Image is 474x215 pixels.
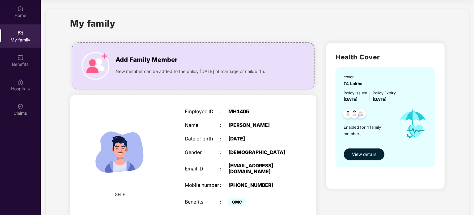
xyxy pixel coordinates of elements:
[17,54,23,61] img: svg+xml;base64,PHN2ZyBpZD0iQmVuZWZpdHMiIHhtbG5zPSJodHRwOi8vd3d3LnczLm9yZy8yMDAwL3N2ZyIgd2lkdGg9Ij...
[116,55,177,65] span: Add Family Member
[344,148,385,161] button: View details
[228,183,290,188] div: [PHONE_NUMBER]
[220,123,228,128] div: :
[116,68,265,75] span: New member can be added to the policy [DATE] of marriage or childbirth.
[352,151,376,158] span: View details
[347,107,362,122] img: svg+xml;base64,PHN2ZyB4bWxucz0iaHR0cDovL3d3dy53My5vcmcvMjAwMC9zdmciIHdpZHRoPSI0OC45NDMiIGhlaWdodD...
[17,30,23,36] img: svg+xml;base64,PHN2ZyB3aWR0aD0iMjAiIGhlaWdodD0iMjAiIHZpZXdCb3g9IjAgMCAyMCAyMCIgZmlsbD0ibm9uZSIgeG...
[185,136,220,142] div: Date of birth
[228,123,290,128] div: [PERSON_NAME]
[220,183,228,188] div: :
[373,97,387,102] span: [DATE]
[17,79,23,85] img: svg+xml;base64,PHN2ZyBpZD0iSG9zcGl0YWxzIiB4bWxucz0iaHR0cDovL3d3dy53My5vcmcvMjAwMC9zdmciIHdpZHRoPS...
[228,163,290,175] div: [EMAIL_ADDRESS][DOMAIN_NAME]
[336,52,435,62] h2: Health Cover
[185,183,220,188] div: Mobile number
[17,6,23,12] img: svg+xml;base64,PHN2ZyBpZD0iSG9tZSIgeG1sbnM9Imh0dHA6Ly93d3cudzMub3JnLzIwMDAvc3ZnIiB3aWR0aD0iMjAiIG...
[228,150,290,156] div: [DEMOGRAPHIC_DATA]
[344,81,365,86] span: ₹4 Lakhs
[393,103,432,145] img: icon
[82,52,109,80] img: icon
[344,74,365,80] div: cover
[185,199,220,205] div: Benefits
[70,16,116,30] h1: My family
[344,97,358,102] span: [DATE]
[17,103,23,110] img: svg+xml;base64,PHN2ZyBpZD0iQ2xhaW0iIHhtbG5zPSJodHRwOi8vd3d3LnczLm9yZy8yMDAwL3N2ZyIgd2lkdGg9IjIwIi...
[185,109,220,115] div: Employee ID
[344,90,367,96] div: Policy issued
[228,198,246,206] span: GMC
[81,113,159,191] img: svg+xml;base64,PHN2ZyB4bWxucz0iaHR0cDovL3d3dy53My5vcmcvMjAwMC9zdmciIHdpZHRoPSIyMjQiIGhlaWdodD0iMT...
[185,123,220,128] div: Name
[220,166,228,172] div: :
[341,107,356,122] img: svg+xml;base64,PHN2ZyB4bWxucz0iaHR0cDovL3d3dy53My5vcmcvMjAwMC9zdmciIHdpZHRoPSI0OC45NDMiIGhlaWdodD...
[228,109,290,115] div: MH1405
[220,199,228,205] div: :
[353,107,369,122] img: svg+xml;base64,PHN2ZyB4bWxucz0iaHR0cDovL3d3dy53My5vcmcvMjAwMC9zdmciIHdpZHRoPSI0OC45NDMiIGhlaWdodD...
[228,136,290,142] div: [DATE]
[185,150,220,156] div: Gender
[373,90,396,96] div: Policy Expiry
[220,136,228,142] div: :
[220,150,228,156] div: :
[344,124,393,137] span: Enabled for 4 family members
[220,109,228,115] div: :
[115,191,125,198] span: SELF
[185,166,220,172] div: Email ID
